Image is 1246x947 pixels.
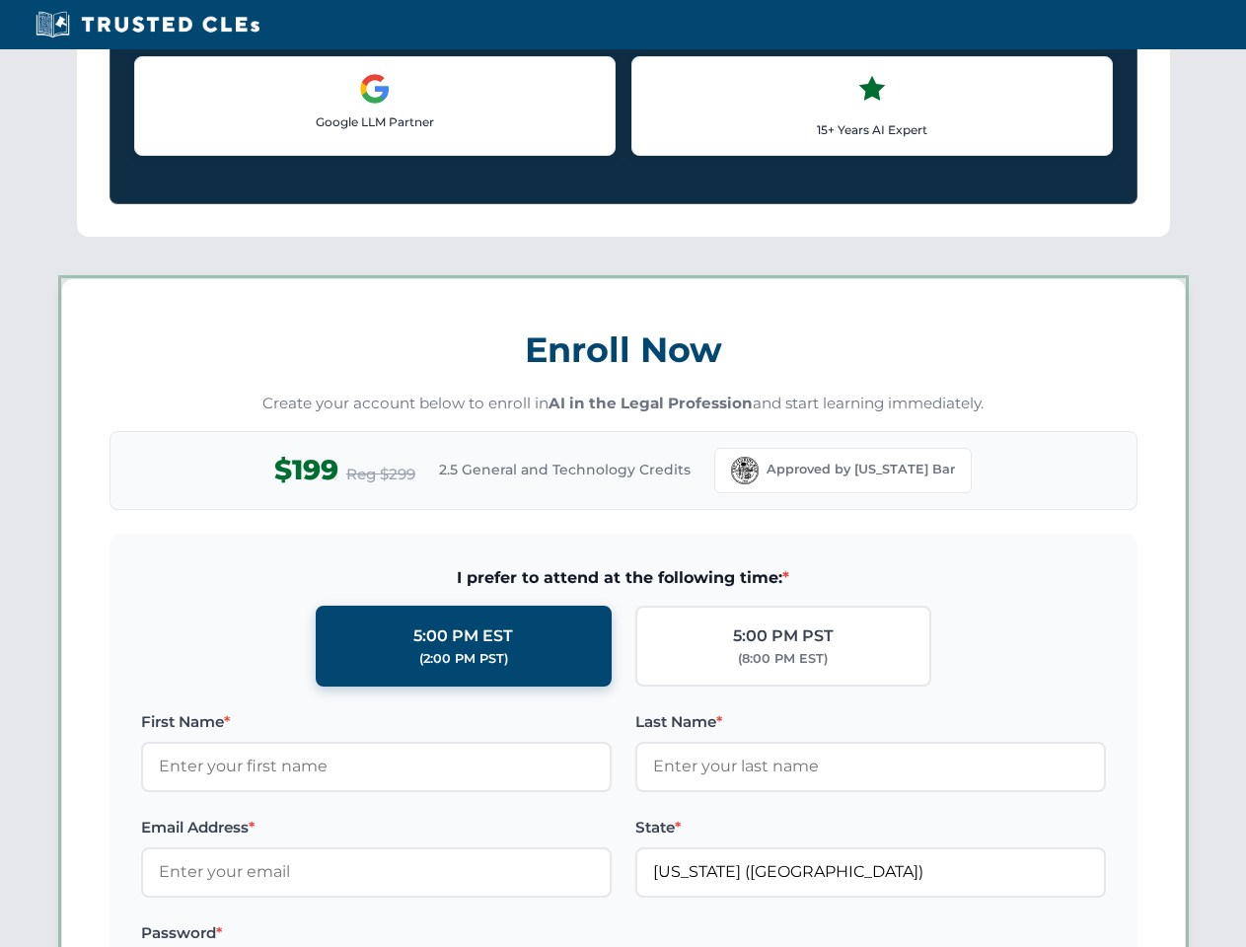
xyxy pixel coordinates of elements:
img: Florida Bar [731,457,759,484]
div: (8:00 PM EST) [738,649,828,669]
div: 5:00 PM EST [413,623,513,649]
label: First Name [141,710,612,734]
img: Google [359,73,391,105]
span: Reg $299 [346,463,415,486]
div: (2:00 PM PST) [419,649,508,669]
span: Approved by [US_STATE] Bar [767,460,955,479]
img: Trusted CLEs [30,10,265,39]
label: Password [141,921,612,945]
p: Google LLM Partner [151,112,599,131]
h3: Enroll Now [110,319,1137,381]
p: 15+ Years AI Expert [648,120,1096,139]
label: Email Address [141,816,612,839]
label: Last Name [635,710,1106,734]
input: Enter your first name [141,742,612,791]
span: I prefer to attend at the following time: [141,565,1106,591]
input: Enter your last name [635,742,1106,791]
span: $199 [274,448,338,492]
span: 2.5 General and Technology Credits [439,459,691,480]
div: 5:00 PM PST [733,623,834,649]
input: Florida (FL) [635,847,1106,897]
strong: AI in the Legal Profession [549,394,753,412]
label: State [635,816,1106,839]
input: Enter your email [141,847,612,897]
p: Create your account below to enroll in and start learning immediately. [110,393,1137,415]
